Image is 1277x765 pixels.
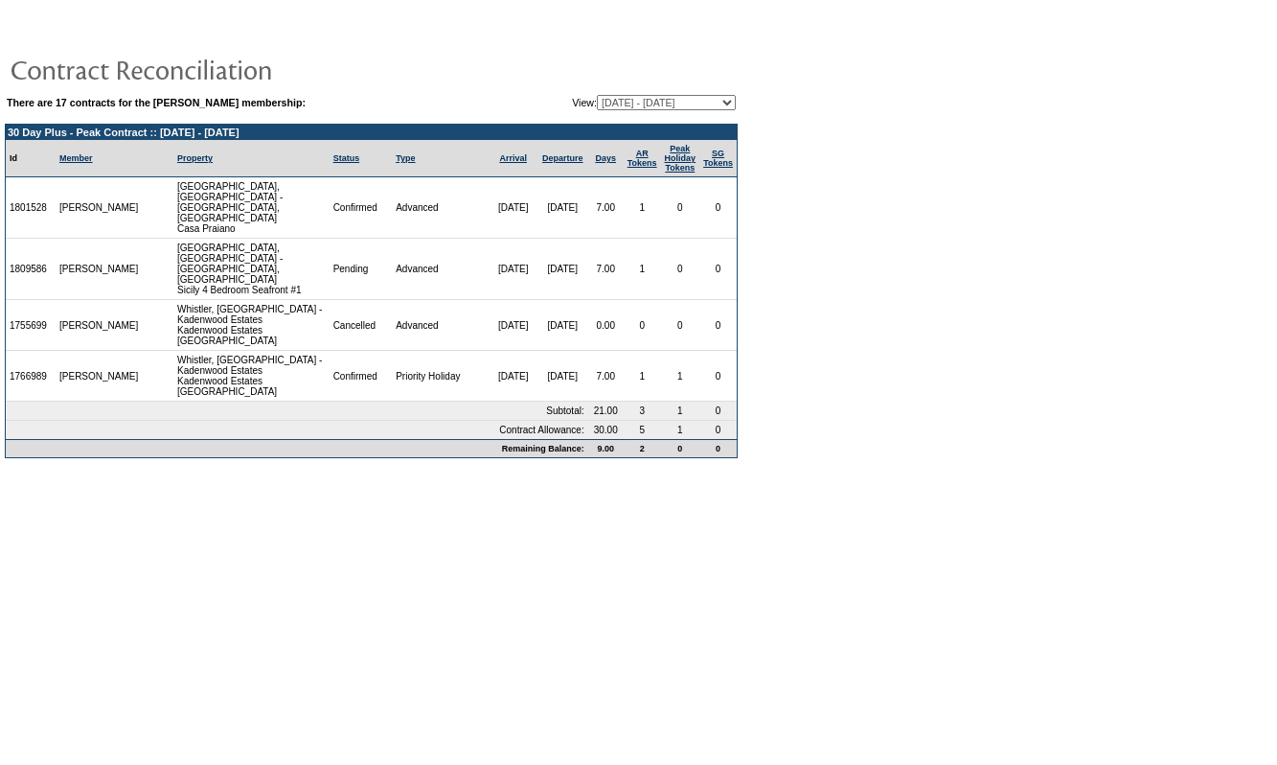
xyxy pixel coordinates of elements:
td: 5 [624,421,661,439]
td: 0 [699,351,737,402]
td: 7.00 [588,177,624,239]
td: [DATE] [489,239,536,300]
td: Contract Allowance: [6,421,588,439]
td: 0 [624,300,661,351]
td: 0.00 [588,300,624,351]
td: Confirmed [330,177,393,239]
td: [DATE] [489,300,536,351]
td: Advanced [392,177,489,239]
td: 0 [699,177,737,239]
td: 0 [699,402,737,421]
td: 1 [624,177,661,239]
td: 0 [699,421,737,439]
td: 30 Day Plus - Peak Contract :: [DATE] - [DATE] [6,125,737,140]
td: 1 [661,402,700,421]
td: 2 [624,439,661,457]
td: [DATE] [537,239,588,300]
a: Property [177,153,213,163]
a: Member [59,153,93,163]
a: Departure [542,153,583,163]
td: 0 [661,177,700,239]
td: [PERSON_NAME] [56,177,143,239]
a: Days [595,153,616,163]
td: [DATE] [537,300,588,351]
img: pgTtlContractReconciliation.gif [10,50,393,88]
td: 0 [699,300,737,351]
td: 30.00 [588,421,624,439]
td: 7.00 [588,351,624,402]
a: Type [396,153,415,163]
td: Confirmed [330,351,393,402]
td: Id [6,140,56,177]
td: [PERSON_NAME] [56,300,143,351]
td: [GEOGRAPHIC_DATA], [GEOGRAPHIC_DATA] - [GEOGRAPHIC_DATA], [GEOGRAPHIC_DATA] Sicily 4 Bedroom Seaf... [173,239,330,300]
td: 1755699 [6,300,56,351]
td: 3 [624,402,661,421]
td: [DATE] [537,177,588,239]
a: ARTokens [627,149,657,168]
a: SGTokens [703,149,733,168]
td: 1 [624,239,661,300]
td: 1809586 [6,239,56,300]
td: 9.00 [588,439,624,457]
td: Pending [330,239,393,300]
a: Peak HolidayTokens [665,144,696,173]
td: 0 [661,300,700,351]
a: Arrival [499,153,527,163]
b: There are 17 contracts for the [PERSON_NAME] membership: [7,97,306,108]
td: 1 [661,351,700,402]
td: View: [478,95,736,110]
td: 1766989 [6,351,56,402]
td: 1 [624,351,661,402]
td: 0 [699,239,737,300]
td: 0 [661,239,700,300]
td: Priority Holiday [392,351,489,402]
td: [PERSON_NAME] [56,351,143,402]
td: Subtotal: [6,402,588,421]
td: 1 [661,421,700,439]
td: Cancelled [330,300,393,351]
td: [DATE] [489,351,536,402]
td: Whistler, [GEOGRAPHIC_DATA] - Kadenwood Estates Kadenwood Estates [GEOGRAPHIC_DATA] [173,351,330,402]
td: Advanced [392,300,489,351]
td: [DATE] [489,177,536,239]
td: [GEOGRAPHIC_DATA], [GEOGRAPHIC_DATA] - [GEOGRAPHIC_DATA], [GEOGRAPHIC_DATA] Casa Praiano [173,177,330,239]
td: 7.00 [588,239,624,300]
td: 1801528 [6,177,56,239]
td: 21.00 [588,402,624,421]
td: 0 [699,439,737,457]
td: Whistler, [GEOGRAPHIC_DATA] - Kadenwood Estates Kadenwood Estates [GEOGRAPHIC_DATA] [173,300,330,351]
td: Advanced [392,239,489,300]
td: 0 [661,439,700,457]
td: [DATE] [537,351,588,402]
td: [PERSON_NAME] [56,239,143,300]
td: Remaining Balance: [6,439,588,457]
a: Status [333,153,360,163]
